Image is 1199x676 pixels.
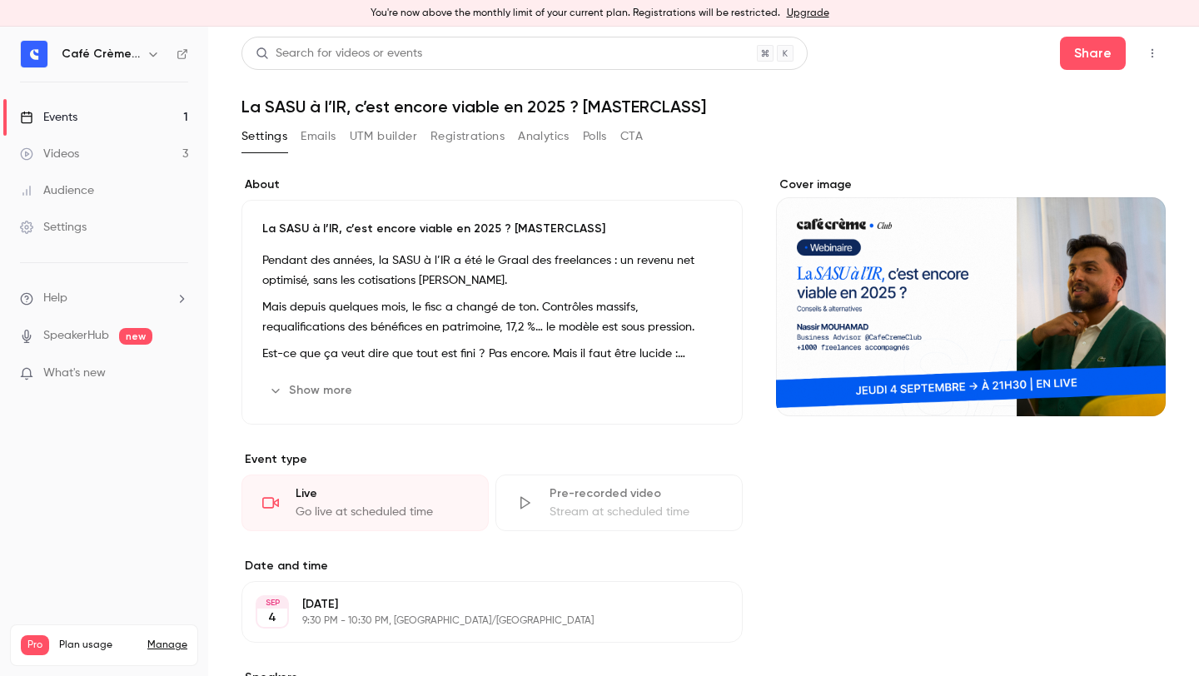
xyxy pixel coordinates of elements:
span: Plan usage [59,639,137,652]
div: SEP [257,597,287,609]
div: Stream at scheduled time [550,504,722,520]
p: 4 [268,609,276,626]
p: La SASU à l’IR, c’est encore viable en 2025 ? [MASTERCLASS] [262,221,722,237]
div: Pre-recorded video [550,485,722,502]
span: Help [43,290,67,307]
button: Share [1060,37,1126,70]
div: Events [20,109,77,126]
span: What's new [43,365,106,382]
div: Videos [20,146,79,162]
a: SpeakerHub [43,327,109,345]
label: Cover image [776,176,1166,193]
button: Polls [583,123,607,150]
button: Emails [301,123,336,150]
div: Live [296,485,468,502]
p: Event type [241,451,743,468]
li: help-dropdown-opener [20,290,188,307]
p: 9:30 PM - 10:30 PM, [GEOGRAPHIC_DATA]/[GEOGRAPHIC_DATA] [302,614,654,628]
div: Pre-recorded videoStream at scheduled time [495,475,743,531]
label: About [241,176,743,193]
button: Settings [241,123,287,150]
span: new [119,328,152,345]
section: Cover image [776,176,1166,416]
button: CTA [620,123,643,150]
h1: La SASU à l’IR, c’est encore viable en 2025 ? [MASTERCLASS] [241,97,1166,117]
button: Show more [262,377,362,404]
button: Registrations [430,123,505,150]
a: Upgrade [787,7,829,20]
p: Est-ce que ça veut dire que tout est fini ? Pas encore. Mais il faut être lucide : l’incertitude ... [262,344,722,364]
img: Café Crème Club [21,41,47,67]
a: Manage [147,639,187,652]
label: Date and time [241,558,743,574]
h6: Café Crème Club [62,46,140,62]
span: Pro [21,635,49,655]
div: Go live at scheduled time [296,504,468,520]
p: [DATE] [302,596,654,613]
button: UTM builder [350,123,417,150]
p: Pendant des années, la SASU à l’IR a été le Graal des freelances : un revenu net optimisé, sans l... [262,251,722,291]
div: Audience [20,182,94,199]
p: Mais depuis quelques mois, le fisc a changé de ton. Contrôles massifs, requalifications des bénéf... [262,297,722,337]
div: LiveGo live at scheduled time [241,475,489,531]
div: Search for videos or events [256,45,422,62]
div: Settings [20,219,87,236]
button: Analytics [518,123,570,150]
